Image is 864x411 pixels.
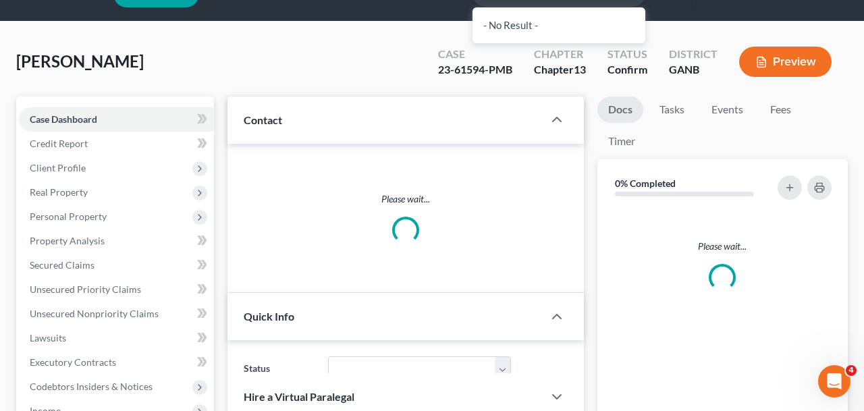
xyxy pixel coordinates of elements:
iframe: Intercom live chat [818,365,850,398]
a: Unsecured Priority Claims [19,277,214,302]
span: Unsecured Priority Claims [30,283,141,295]
a: Property Analysis [19,229,214,253]
div: Case [438,47,512,62]
div: 23-61594-PMB [438,62,512,78]
span: Executory Contracts [30,356,116,368]
p: Please wait... [608,240,837,253]
span: Contact [244,113,282,126]
label: Status [237,356,321,383]
a: Secured Claims [19,253,214,277]
div: Chapter [534,47,586,62]
strong: 0% Completed [615,177,676,189]
p: Please wait... [244,192,568,206]
a: Lawsuits [19,326,214,350]
span: Property Analysis [30,235,105,246]
a: Unsecured Nonpriority Claims [19,302,214,326]
div: Status [607,47,647,62]
a: Docs [597,97,643,123]
span: Quick Info [244,310,294,323]
span: Hire a Virtual Paralegal [244,390,354,403]
a: Events [701,97,754,123]
div: - No Result - [473,7,645,43]
span: Lawsuits [30,332,66,344]
span: 13 [574,63,586,76]
span: Client Profile [30,162,86,173]
span: 4 [846,365,857,376]
a: Case Dashboard [19,107,214,132]
div: Confirm [607,62,647,78]
span: Credit Report [30,138,88,149]
a: Credit Report [19,132,214,156]
a: Executory Contracts [19,350,214,375]
span: Case Dashboard [30,113,97,125]
span: Unsecured Nonpriority Claims [30,308,159,319]
div: District [669,47,718,62]
a: Tasks [649,97,695,123]
button: Preview [739,47,832,77]
div: GANB [669,62,718,78]
a: Fees [759,97,803,123]
span: Real Property [30,186,88,198]
span: [PERSON_NAME] [16,51,144,71]
span: Codebtors Insiders & Notices [30,381,153,392]
div: Chapter [534,62,586,78]
span: Personal Property [30,211,107,222]
a: Timer [597,128,646,155]
span: Secured Claims [30,259,94,271]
